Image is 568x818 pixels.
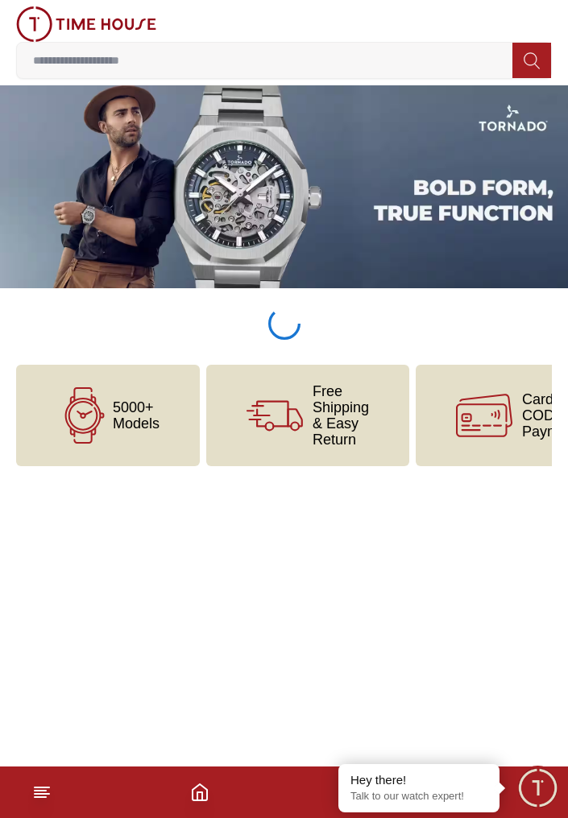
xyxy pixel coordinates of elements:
p: Talk to our watch expert! [350,790,487,804]
div: Chat Widget [516,766,560,810]
span: Free Shipping & Easy Return [313,383,369,448]
img: ... [16,6,156,42]
div: Hey there! [350,772,487,788]
a: Home [190,783,209,802]
span: 5000+ Models [113,399,160,432]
